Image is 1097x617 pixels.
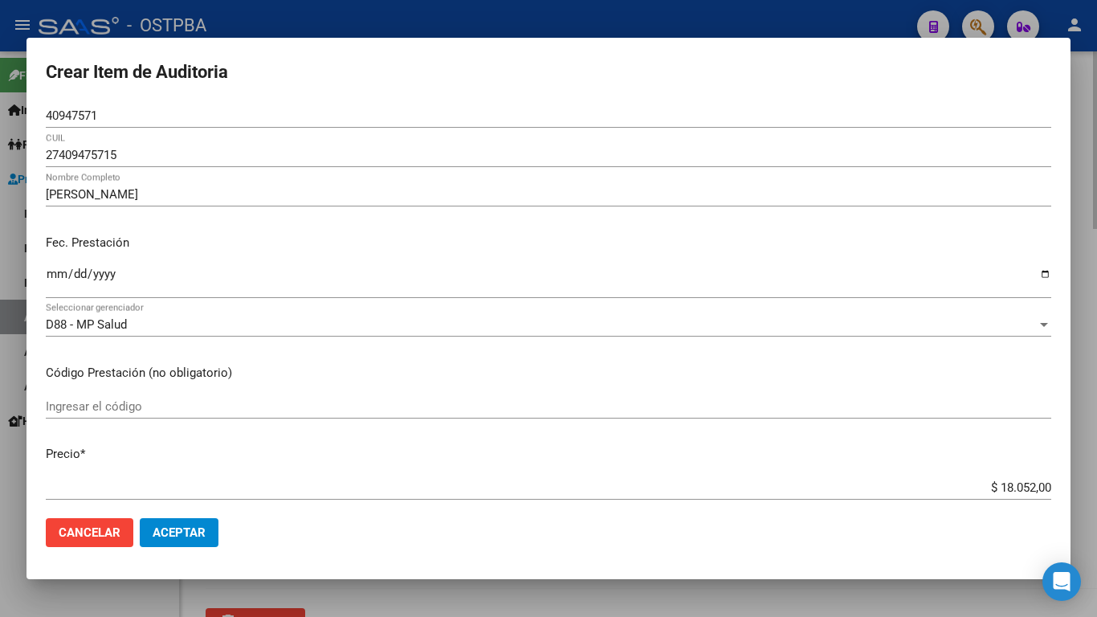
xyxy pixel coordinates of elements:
[140,518,218,547] button: Aceptar
[46,317,127,332] span: D88 - MP Salud
[46,518,133,547] button: Cancelar
[46,364,1051,382] p: Código Prestación (no obligatorio)
[46,57,1051,88] h2: Crear Item de Auditoria
[59,525,120,540] span: Cancelar
[1042,562,1081,601] div: Open Intercom Messenger
[46,445,1051,464] p: Precio
[46,234,1051,252] p: Fec. Prestación
[153,525,206,540] span: Aceptar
